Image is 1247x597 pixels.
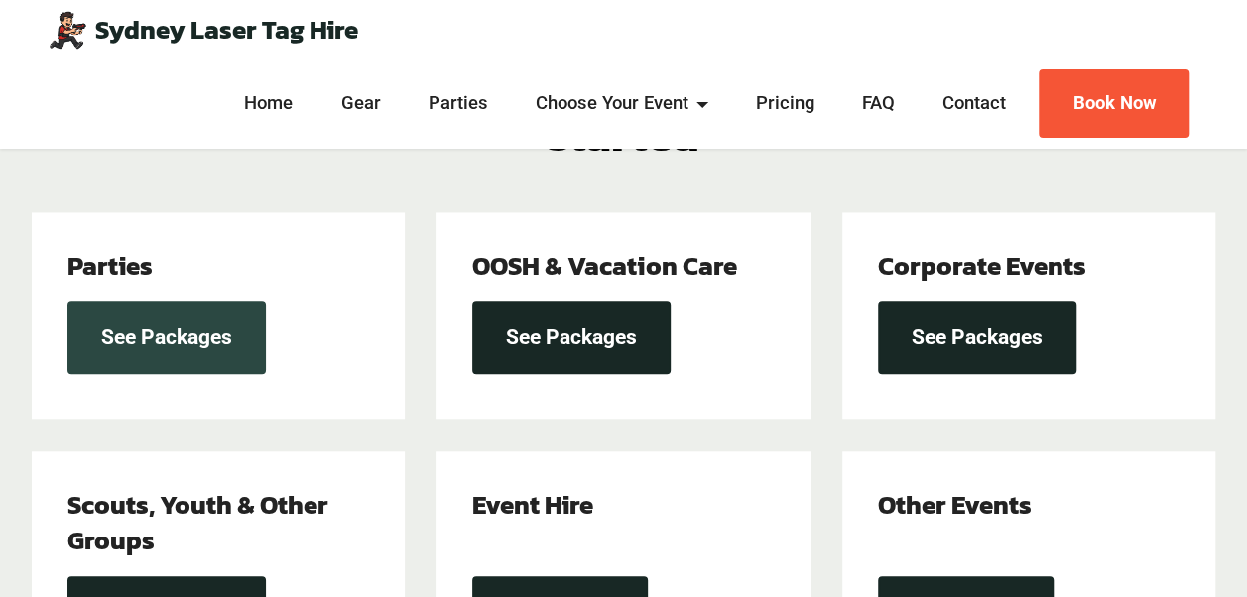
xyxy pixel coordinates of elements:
a: Home [239,91,299,117]
a: See Packages [472,301,671,374]
strong: Parties [67,246,153,285]
a: Contact [936,91,1011,117]
strong: Corporate Events [878,246,1086,285]
strong: Event Hire [472,485,593,524]
a: See Packages [67,301,266,374]
a: See Packages [878,301,1076,374]
a: Book Now [1039,69,1189,139]
strong: Scouts, Youth & Other Groups [67,485,328,559]
a: Choose Your Event [530,91,713,117]
strong: OOSH & Vacation Care [472,246,736,285]
a: Gear [335,91,386,117]
a: Sydney Laser Tag Hire [95,17,358,43]
a: Parties [423,91,493,117]
a: Pricing [750,91,819,117]
a: FAQ [856,91,900,117]
img: Mobile Laser Tag Parties Sydney [48,10,87,50]
strong: Other Events [878,485,1032,524]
